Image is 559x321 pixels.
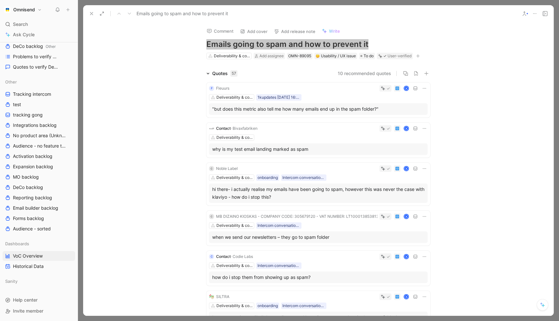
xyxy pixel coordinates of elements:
[13,112,43,118] span: tracking gong
[329,28,340,34] span: Write
[271,27,318,36] button: Add release note
[288,53,311,59] div: OMN-89095
[13,215,44,222] span: Forms backlog
[3,193,75,203] a: Reporting backlog
[3,151,75,161] a: Activation backlog
[282,174,325,181] div: Intercom conversation list between 25_05_15-06_01 paying brands 250602 - Conversationd data pt1 [...
[3,5,43,14] button: OmnisendOmnisend
[216,126,231,131] span: Contact
[404,255,409,259] div: K
[404,86,409,91] div: K
[209,86,214,91] div: F
[212,273,424,281] div: how do i stop them from showing up as spam?
[13,43,56,50] span: DeCo backlog
[3,214,75,223] a: Forms backlog
[13,64,59,70] span: Quotes to verify DeCo
[3,306,75,316] div: Invite member
[388,53,411,59] div: User-verified
[3,162,75,172] a: Expansion backlog
[13,205,58,211] span: Email builder backlog
[364,53,374,59] span: To do
[13,153,52,160] span: Activation backlog
[3,261,75,271] a: Historical Data
[13,263,44,270] span: Historical Data
[3,239,75,249] div: Dashboards
[3,30,75,39] a: Ask Cycle
[3,120,75,130] a: Integrations backlog
[209,166,214,171] div: C
[13,163,53,170] span: Expansion backlog
[3,183,75,192] a: DeCo backlog
[13,53,60,60] span: Problems to verify DeCo
[316,54,320,58] img: 🤔
[209,254,214,259] div: C
[209,214,214,219] div: C
[3,41,75,51] a: DeCo backlogOther
[282,303,325,309] div: Intercom conversation list between 25_04_08-04_23 paying brands 250424 - Part 2 [DATE] 10:49
[216,293,229,300] div: SILTRA
[212,70,237,77] div: Quotes
[3,276,75,286] div: Sanity
[231,126,258,131] span: · Bivaxfabriken
[3,203,75,213] a: Email builder backlog
[3,52,75,61] a: Problems to verify DeCo
[209,126,214,131] img: logo
[206,39,430,50] h1: Emails going to spam and how to prevent it
[13,91,51,97] span: Tracking intercom
[13,253,43,259] span: VoC Overview
[13,132,67,139] span: No product area (Unknowns)
[258,94,300,101] div: 1kupdates [DATE] 16:40
[316,53,356,59] div: Usability / UX issue
[237,27,270,36] button: Add cover
[231,254,253,259] span: · Codie Labs
[13,101,21,108] span: test
[216,222,253,229] div: Deliverability & compliance
[230,70,237,77] div: 57
[258,222,300,229] div: Intercom conversation list between 25_04_24-04_27 paying brands 250428 - Copy of bquxjob_40c62e7b...
[13,7,35,13] h1: Omnisend
[3,100,75,109] a: test
[338,70,391,77] button: 10 recommended quotes
[209,294,214,299] img: logo
[216,303,253,309] div: Deliverability & compliance
[5,240,29,247] span: Dashboards
[3,172,75,182] a: MO backlog
[404,215,409,219] div: K
[3,89,75,99] a: Tracking intercom
[216,94,253,101] div: Deliverability & compliance
[359,53,375,59] div: To do
[404,295,409,299] div: K
[137,10,228,17] span: Emails going to spam and how to prevent it
[3,77,75,87] div: Other
[204,70,240,77] div: Quotes57
[13,143,66,149] span: Audience - no feature tag
[13,31,35,39] span: Ask Cycle
[258,262,300,269] div: Intercom conversation list between 25_05_02-05_07 paying brands 250508 - Conversation data [PHONE...
[13,308,43,314] span: Invite member
[258,174,278,181] div: onboarding
[3,62,75,72] a: Quotes to verify DeCo
[3,295,75,305] div: Help center
[5,79,17,85] span: Other
[3,276,75,288] div: Sanity
[319,27,343,36] button: Write
[216,134,253,141] div: Deliverability & compliance
[314,53,357,59] div: 🤔Usability / UX issue
[204,27,236,36] button: Comment
[404,127,409,131] div: K
[212,185,424,201] div: hi there- i actually realise my emails have been going to spam, however this was never the case w...
[3,239,75,271] div: DashboardsVoC OverviewHistorical Data
[259,53,284,58] span: Add assignee
[13,184,43,191] span: DeCo backlog
[216,165,238,172] div: Noble Label
[3,141,75,151] a: Audience - no feature tag
[3,251,75,261] a: VoC Overview
[13,174,39,180] span: MO backlog
[3,77,75,234] div: OtherTracking intercomtesttracking gongIntegrations backlogNo product area (Unknowns)Audience - n...
[258,303,278,309] div: onboarding
[4,6,11,13] img: Omnisend
[212,145,424,153] div: why is my test email landing marked as spam
[216,262,253,269] div: Deliverability & compliance
[13,20,28,28] span: Search
[216,254,231,259] span: Contact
